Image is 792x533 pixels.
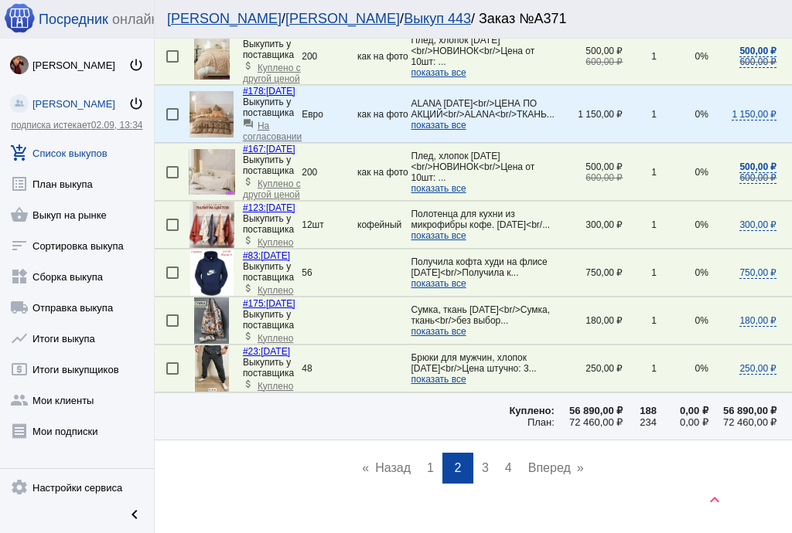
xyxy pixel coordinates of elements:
mat-icon: attach_money [243,235,254,246]
div: 250,00 ₽ [555,363,623,374]
a: #123:[DATE] [243,202,295,213]
div: 0,00 ₽ [657,416,708,428]
img: 0xq0xfmeT1RJKBJ3kpKDuZOGpqxLAkqn_QwJkWMxh24QKTTXh98mNqjx402Q4rLvOjozTVVQ7TwIOP_zqF560o2H.jpg [194,33,230,80]
div: 750,00 ₽ [555,267,623,278]
img: zJELGAoH_Rq_E790dsBpSb3xxQvG6lXVA5j6ljYTtqLB60akH6VMn17lc4bATcQt0_QrhtKbf11_FBQqCX2OBBS3.jpg [189,202,234,248]
span: показать все [411,120,466,131]
mat-icon: keyboard_arrow_up [705,491,724,509]
app-description-cutted: Плед, хлопок [DATE]<br/>НОВИНОК<br/>Цена от 10шт: ... [411,151,554,194]
app-description-cutted: Полотенца для кухни из микрофибры кофе. [DATE]<br/... [411,209,554,241]
app-description-cutted: Брюки для мужчин, хлопок [DATE]<br/>Цена штучно: 3... [411,352,554,385]
span: 500,00 ₽ [739,46,777,57]
a: [PERSON_NAME] [167,11,282,26]
div: [PERSON_NAME] [32,59,128,71]
span: #83: [243,250,261,261]
mat-icon: attach_money [243,60,254,71]
span: показать все [411,326,466,337]
span: онлайн [112,12,159,28]
div: Выкупить у поставщика [243,154,302,176]
img: uIAsZiLa2t0AlLnlWGIE7AnmcPEO1yoWmXm1liIHDObCFoQCl4dUw__e0uNfeVkXzzjShqL5Zxf_AKKh-ju-Orjy.jpg [189,149,235,195]
div: 200 [302,167,357,178]
div: 300,00 ₽ [555,219,623,230]
span: показать все [411,230,466,241]
a: #167:[DATE] [243,144,295,154]
span: 300,00 ₽ [739,219,777,231]
span: 600,00 ₽ [739,56,777,68]
div: 56 890,00 ₽ [708,405,777,416]
mat-icon: shopping_basket [10,205,29,224]
div: Выкупить у поставщика [243,39,302,60]
span: 180,00 ₽ [739,315,777,327]
span: показать все [411,374,466,385]
app-description-cutted: Получила кофта худи на флисе [DATE]<br/>Получила к... [411,256,554,289]
div: 1 [623,167,657,178]
span: 500,00 ₽ [739,161,777,173]
span: #178: [243,86,266,97]
div: 600,00 ₽ [555,172,623,183]
div: 1 [623,51,657,62]
app-description-cutted: ALANA [DATE]<br/>ЦЕНА ПО АКЦИЙ<br/>ALANA<br/>ТКАНЬ... [411,98,554,131]
img: O4awEp9LpKGYEZBxOm6KLRXQrA0SojuAgygPtFCRogdHmNS3bfFw-bnmtcqyXLVtOmoJu9Rw.jpg [10,56,29,74]
mat-icon: attach_money [243,283,254,294]
td: как на фото [357,86,411,143]
span: 0% [695,267,708,278]
mat-icon: attach_money [243,176,254,187]
div: 56 [302,267,357,278]
div: 600,00 ₽ [555,56,623,67]
div: 500,00 ₽ [555,46,623,56]
span: 0% [695,219,708,230]
mat-icon: power_settings_new [128,96,144,111]
mat-icon: local_atm [10,360,29,379]
div: 180,00 ₽ [555,315,623,326]
span: Куплено [258,285,293,296]
div: 1 [623,363,657,374]
div: 1 [623,219,657,230]
a: [PERSON_NAME] [285,11,400,26]
mat-icon: local_shipping [10,298,29,317]
span: 4 [505,461,512,474]
img: ioAl5y5DmSHUJOCP67Dhu1XZS4mxUUOX8nGxphImFVVw69KXSL1-RKtsSB5XjGTrzHDooF6oYgOqVn3S_J6lE6VH.jpg [195,345,229,392]
span: #167: [243,144,266,154]
div: 188 [623,405,657,416]
span: 2 [455,461,462,474]
div: Куплено: [411,405,554,416]
app-description-cutted: Сумка, ткань [DATE]<br/>Сумка, ткань<br/>без выбор... [411,304,554,337]
div: 56 890,00 ₽ [555,405,623,416]
span: #23: [243,346,261,357]
a: #178:[DATE] [243,86,295,97]
span: 3 [482,461,489,474]
mat-icon: add_shopping_cart [10,144,29,162]
img: 2mLq4OOn2hVJkxUv6xkPlcGGGwjCPfUnJ5-f4cBA_PCEYeRB3ESpf4MPCB2jD4zvVFt7pqclzFPnpJXJXm4m_x6G.jpg [190,250,234,296]
a: Выкуп 443 [404,11,471,26]
span: Куплено [258,333,293,344]
div: Выкупить у поставщика [243,97,302,118]
span: 0% [695,363,708,374]
mat-icon: chevron_left [125,505,144,524]
div: / / / Заказ №А371 [167,11,764,27]
ul: Pagination [155,453,792,484]
div: 1 [623,267,657,278]
span: показать все [411,183,466,194]
div: Выкупить у поставщика [243,213,302,235]
span: 02.09, 13:34 [91,120,143,131]
div: 500,00 ₽ [555,161,623,172]
span: Посредник [39,12,108,28]
div: Выкупить у поставщика [243,357,302,379]
img: apple-icon-60x60.png [4,2,35,33]
span: 1 150,00 ₽ [732,109,777,121]
img: xa_W4m_PDU87S0ARPz-lR3C97Npv5_eBCmI8tGSE73ddRdTpmJ0QxCh0sL1mTFF2iwC3AfwheO1-fdC20AXh_IzU.jpg [194,297,229,344]
mat-icon: group [10,391,29,409]
div: Евро [302,109,357,120]
div: 200 [302,51,357,62]
div: 12шт [302,219,357,230]
mat-icon: widgets [10,267,29,286]
span: 0% [695,167,708,178]
span: 600,00 ₽ [739,172,777,184]
a: #83:[DATE] [243,250,290,261]
span: 0% [695,51,708,62]
span: 1 [427,461,434,474]
div: 48 [302,363,357,374]
mat-icon: attach_money [243,331,254,341]
div: 0,00 ₽ [657,405,708,416]
span: 0% [695,315,708,326]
